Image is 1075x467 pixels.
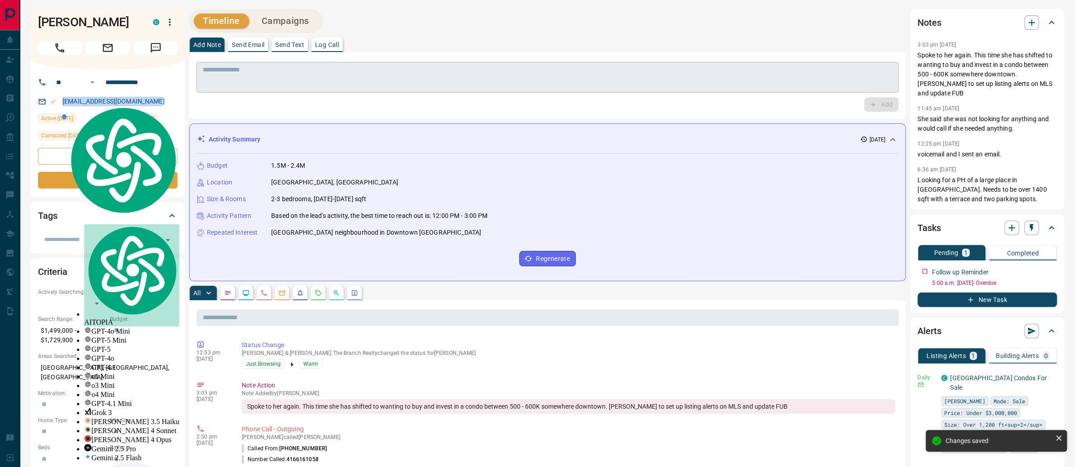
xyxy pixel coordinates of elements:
[196,390,228,396] p: 3:03 pm
[196,349,228,356] p: 12:53 pm
[41,131,84,140] span: Contacted [DATE]
[38,205,177,226] div: Tags
[38,288,105,296] p: Actively Searching:
[193,42,221,48] p: Add Note
[84,335,91,343] img: gpt-black.svg
[519,251,576,266] button: Regenerate
[917,114,1057,133] p: She said she was not looking for anything and would call if she needed anything.
[209,135,260,144] p: Activity Summary
[84,390,179,399] div: o4 Mini
[932,268,988,277] p: Follow up Reminder
[242,399,895,414] div: Spoke to her again. This time she has shifted to wanting to buy and invest in a condo between 500...
[41,114,73,123] span: Active [DATE]
[84,453,179,462] div: Gemini 2.5 Flash
[287,456,319,462] span: 4166161058
[84,417,179,426] div: [PERSON_NAME] 3.5 Haiku
[38,172,177,189] div: Warm
[38,113,105,126] div: Sun May 25 2025
[194,14,249,28] button: Timeline
[932,279,1057,287] p: 5:00 a.m. [DATE] - Overdue
[917,382,924,388] svg: Email
[84,344,91,352] img: gpt-black.svg
[38,131,105,143] div: Wed Sep 10 2025
[196,434,228,440] p: 2:50 pm
[271,194,366,204] p: 2-3 bedrooms, [DATE]-[DATE] sqft
[196,440,228,446] p: [DATE]
[971,353,975,359] p: 1
[927,353,966,359] p: Listing Alerts
[84,372,91,379] img: gpt-black.svg
[917,373,936,382] p: Daily
[917,324,941,338] h2: Alerts
[917,15,941,30] h2: Notes
[84,381,179,390] div: o3 Mini
[84,417,91,424] img: claude-35-haiku.svg
[193,290,201,296] p: All
[84,326,179,335] div: GPT-4o Mini
[275,42,304,48] p: Send Text
[84,435,179,444] div: [PERSON_NAME] 4 Opus
[84,344,179,354] div: GPT-5
[84,372,179,381] div: o1 Mini
[869,136,885,144] p: [DATE]
[917,141,959,147] p: 12:25 pm [DATE]
[84,426,91,433] img: claude-35-sonnet.svg
[946,437,1051,444] div: Changes saved
[84,435,91,442] img: claude-35-opus.svg
[84,390,91,397] img: gpt-black.svg
[197,131,898,148] div: Activity Summary[DATE]
[934,250,958,256] p: Pending
[38,41,81,55] span: Call
[87,77,98,88] button: Open
[84,363,91,370] img: gpt-black.svg
[917,105,959,112] p: 11:45 am [DATE]
[84,399,179,408] div: GPT-4.1 Mini
[917,221,941,235] h2: Tasks
[66,105,179,215] img: logo.svg
[84,224,179,317] img: logo.svg
[134,41,177,55] span: Message
[207,178,232,187] p: Location
[38,389,177,397] p: Motivation:
[196,396,228,402] p: [DATE]
[224,289,231,297] svg: Notes
[38,208,57,223] h2: Tags
[917,166,956,173] p: 6:36 am [DATE]
[38,416,105,425] p: Home Type:
[253,14,318,28] button: Campaigns
[242,350,895,356] p: [PERSON_NAME] & [PERSON_NAME] The Branch Realty changed the status for [PERSON_NAME]
[196,356,228,362] p: [DATE]
[242,340,895,350] p: Status Change
[38,360,177,385] p: [GEOGRAPHIC_DATA], [GEOGRAPHIC_DATA], [GEOGRAPHIC_DATA]
[944,420,1042,429] span: Size: Over 1,200 ft<sup>2</sup>
[994,396,1025,406] span: Mode: Sale
[207,228,258,237] p: Repeated Interest
[941,375,947,381] div: condos.ca
[207,194,246,204] p: Size & Rooms
[50,99,56,105] svg: Email Valid
[917,42,956,48] p: 3:03 pm [DATE]
[917,150,1057,159] p: voicemail and I sent an email.
[246,359,281,368] span: Just Browsing
[271,228,481,237] p: [GEOGRAPHIC_DATA] neighbourhood in Downtown [GEOGRAPHIC_DATA]
[38,15,139,29] h1: [PERSON_NAME]
[86,41,129,55] span: Email
[207,161,228,170] p: Budget
[996,353,1039,359] p: Building Alerts
[1044,353,1048,359] p: 0
[315,42,339,48] p: Log Call
[1007,250,1039,256] p: Completed
[207,211,251,221] p: Activity Pattern
[84,444,179,453] div: Gemini 2.5 Pro
[84,381,91,388] img: gpt-black.svg
[62,98,165,105] a: [EMAIL_ADDRESS][DOMAIN_NAME]
[296,289,304,297] svg: Listing Alerts
[917,175,1057,204] p: Looking for a PH of a large place in [GEOGRAPHIC_DATA]. Needs to be over 1400 sqft with a terrace...
[84,354,91,361] img: gpt-black.svg
[260,289,268,297] svg: Calls
[279,445,327,452] span: [PHONE_NUMBER]
[84,354,179,363] div: GPT-4o
[38,315,105,323] p: Search Range:
[333,289,340,297] svg: Opportunities
[38,443,105,452] p: Beds:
